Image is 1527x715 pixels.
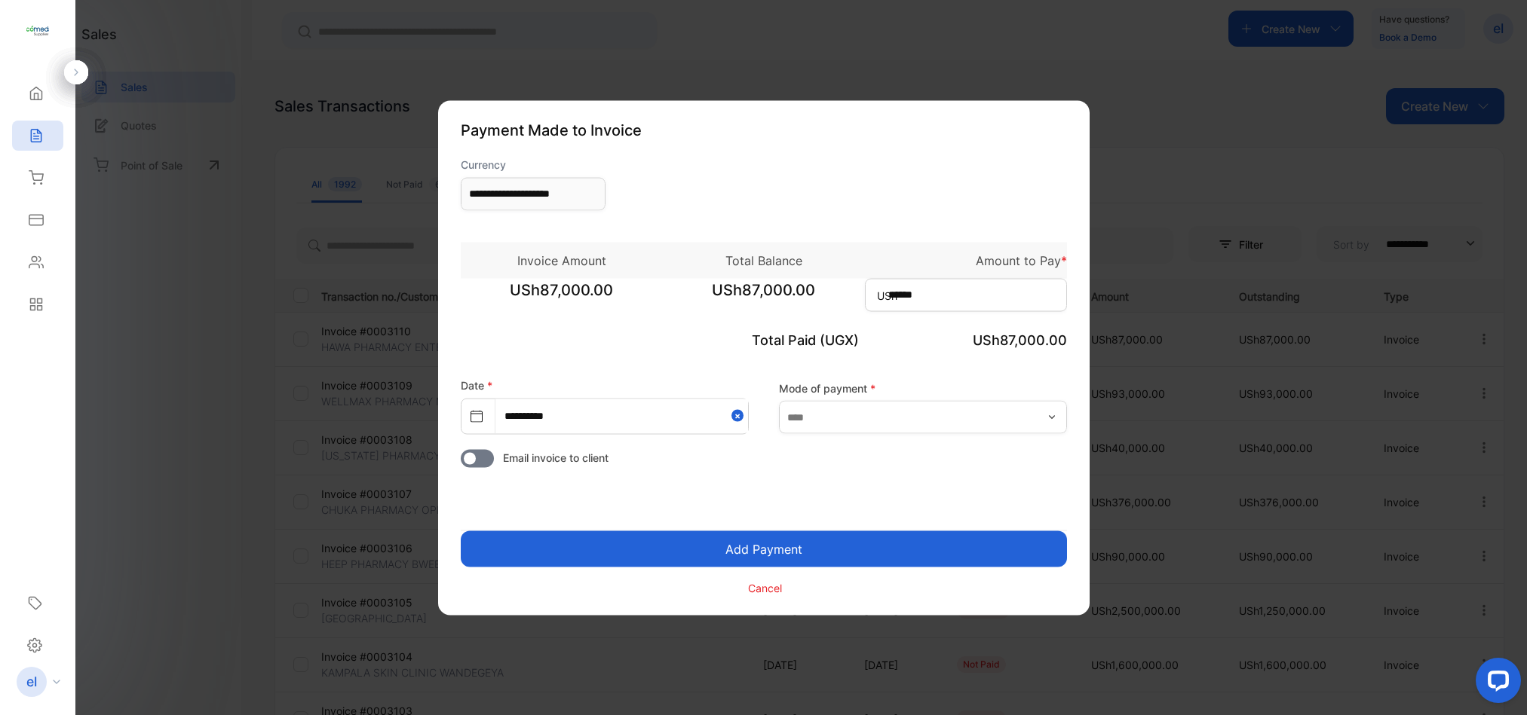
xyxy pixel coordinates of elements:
p: Cancel [748,580,782,596]
span: USh87,000.00 [663,278,865,316]
iframe: LiveChat chat widget [1464,652,1527,715]
span: USh87,000.00 [461,278,663,316]
p: el [26,672,37,692]
label: Mode of payment [779,380,1067,396]
p: Payment Made to Invoice [461,118,1067,141]
label: Currency [461,156,606,172]
button: Add Payment [461,530,1067,567]
span: USh [877,287,897,303]
p: Total Paid (UGX) [663,329,865,350]
p: Total Balance [663,251,865,269]
span: Email invoice to client [503,449,609,465]
button: Close [731,399,748,432]
p: Invoice Amount [461,251,663,269]
span: USh87,000.00 [973,332,1067,347]
label: Date [461,378,492,391]
p: Amount to Pay [865,251,1067,269]
img: logo [26,20,49,42]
